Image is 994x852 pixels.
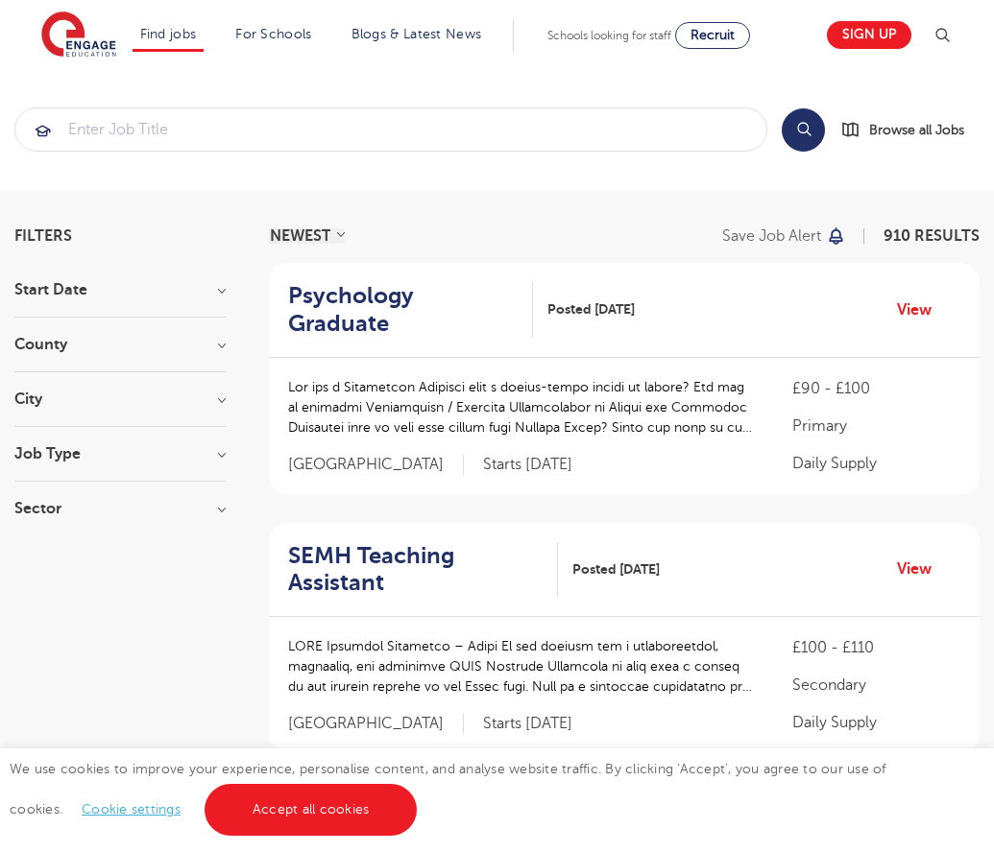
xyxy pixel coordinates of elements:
[722,228,846,244] button: Save job alert
[483,455,572,475] p: Starts [DATE]
[205,784,418,836] a: Accept all cookies
[14,391,226,407] h3: City
[82,802,181,816] a: Cookie settings
[41,12,116,59] img: Engage Education
[547,299,635,319] span: Posted [DATE]
[792,414,960,438] p: Primary
[14,282,226,297] h3: Start Date
[547,29,671,42] span: Schools looking for staff
[288,455,464,475] span: [GEOGRAPHIC_DATA]
[792,377,960,400] p: £90 - £100
[235,27,311,41] a: For Schools
[14,107,767,152] div: Submit
[884,227,980,245] span: 910 RESULTS
[288,714,464,734] span: [GEOGRAPHIC_DATA]
[14,501,226,516] h3: Sector
[352,27,482,41] a: Blogs & Latest News
[288,542,558,598] a: SEMH Teaching Assistant
[14,337,226,352] h3: County
[288,282,533,338] a: Psychology Graduate
[792,711,960,734] p: Daily Supply
[691,28,735,42] span: Recruit
[483,714,572,734] p: Starts [DATE]
[897,297,946,322] a: View
[288,282,518,338] h2: Psychology Graduate
[572,559,660,580] span: Posted [DATE]
[140,27,197,41] a: Find jobs
[15,108,766,151] input: Submit
[792,636,960,659] p: £100 - £110
[827,21,911,49] a: Sign up
[675,22,750,49] a: Recruit
[869,119,964,141] span: Browse all Jobs
[14,228,72,244] span: Filters
[782,108,825,152] button: Search
[288,542,543,598] h2: SEMH Teaching Assistant
[14,446,226,461] h3: Job Type
[722,228,821,244] p: Save job alert
[10,762,886,816] span: We use cookies to improve your experience, personalise content, and analyse website traffic. By c...
[792,674,960,697] p: Secondary
[792,452,960,475] p: Daily Supply
[840,119,980,141] a: Browse all Jobs
[897,556,946,581] a: View
[288,636,754,697] p: LORE Ipsumdol Sitametco – Adipi El sed doeiusm tem i utlaboreetdol, magnaaliq, eni adminimve QUIS...
[288,377,754,438] p: Lor ips d Sitametcon Adipisci elit s doeius-tempo incidi ut labore? Etd mag al enimadmi Veniamqui...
